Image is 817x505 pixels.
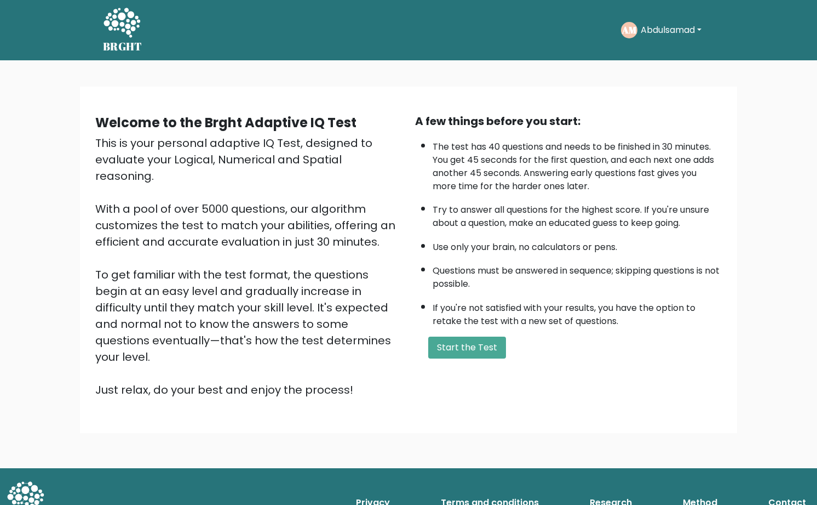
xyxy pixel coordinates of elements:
li: The test has 40 questions and needs to be finished in 30 minutes. You get 45 seconds for the firs... [433,135,722,193]
div: This is your personal adaptive IQ Test, designed to evaluate your Logical, Numerical and Spatial ... [95,135,402,398]
li: Try to answer all questions for the highest score. If you're unsure about a question, make an edu... [433,198,722,230]
text: AM [622,24,637,36]
button: Start the Test [428,337,506,359]
div: A few things before you start: [415,113,722,129]
button: Abdulsamad [637,23,705,37]
li: If you're not satisfied with your results, you have the option to retake the test with a new set ... [433,296,722,328]
b: Welcome to the Brght Adaptive IQ Test [95,114,356,132]
h5: BRGHT [103,40,142,53]
li: Use only your brain, no calculators or pens. [433,235,722,254]
li: Questions must be answered in sequence; skipping questions is not possible. [433,259,722,291]
a: BRGHT [103,4,142,56]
